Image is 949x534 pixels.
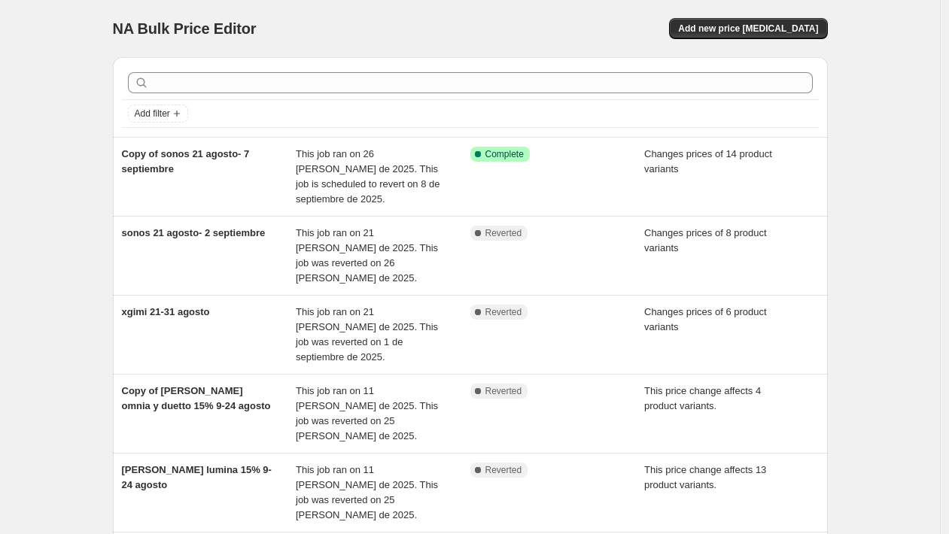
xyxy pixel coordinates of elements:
[644,464,766,490] span: This price change affects 13 product variants.
[669,18,827,39] button: Add new price [MEDICAL_DATA]
[135,108,170,120] span: Add filter
[122,306,210,317] span: xgimi 21-31 agosto
[113,20,257,37] span: NA Bulk Price Editor
[122,385,271,411] span: Copy of [PERSON_NAME] omnia y duetto 15% 9-24 agosto
[644,385,761,411] span: This price change affects 4 product variants.
[122,227,266,238] span: sonos 21 agosto- 2 septiembre
[296,385,438,441] span: This job ran on 11 [PERSON_NAME] de 2025. This job was reverted on 25 [PERSON_NAME] de 2025.
[122,464,272,490] span: [PERSON_NAME] lumina 15% 9-24 agosto
[296,306,438,363] span: This job ran on 21 [PERSON_NAME] de 2025. This job was reverted on 1 de septiembre de 2025.
[128,105,188,123] button: Add filter
[485,464,522,476] span: Reverted
[296,464,438,520] span: This job ran on 11 [PERSON_NAME] de 2025. This job was reverted on 25 [PERSON_NAME] de 2025.
[485,148,524,160] span: Complete
[296,148,440,205] span: This job ran on 26 [PERSON_NAME] de 2025. This job is scheduled to revert on 8 de septiembre de 2...
[678,23,818,35] span: Add new price [MEDICAL_DATA]
[485,385,522,397] span: Reverted
[485,306,522,318] span: Reverted
[644,148,772,174] span: Changes prices of 14 product variants
[296,227,438,284] span: This job ran on 21 [PERSON_NAME] de 2025. This job was reverted on 26 [PERSON_NAME] de 2025.
[122,148,250,174] span: Copy of sonos 21 agosto- 7 septiembre
[644,306,767,332] span: Changes prices of 6 product variants
[644,227,767,253] span: Changes prices of 8 product variants
[485,227,522,239] span: Reverted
